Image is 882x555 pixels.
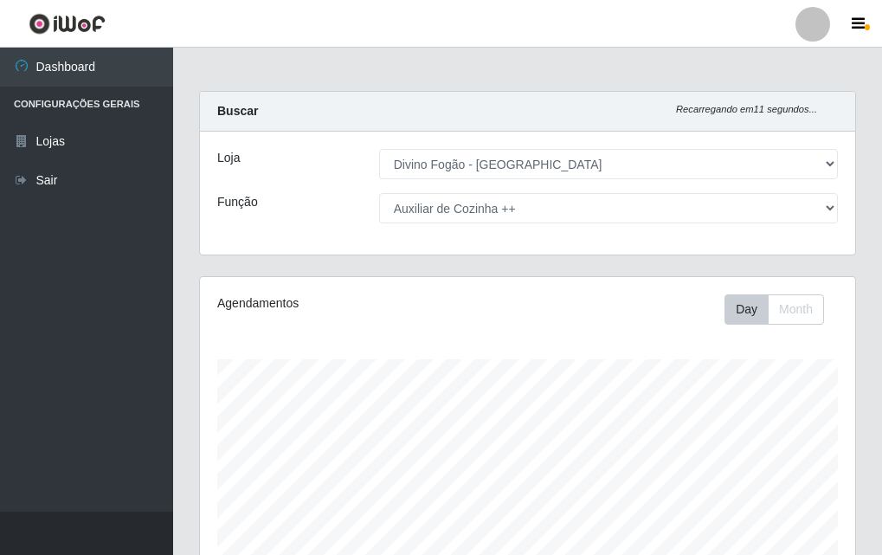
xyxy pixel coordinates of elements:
button: Day [724,294,769,325]
div: Toolbar with button groups [724,294,838,325]
label: Função [217,193,258,211]
img: CoreUI Logo [29,13,106,35]
i: Recarregando em 11 segundos... [676,104,817,114]
button: Month [768,294,824,325]
div: Agendamentos [217,294,460,313]
div: First group [724,294,824,325]
strong: Buscar [217,104,258,118]
label: Loja [217,149,240,167]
